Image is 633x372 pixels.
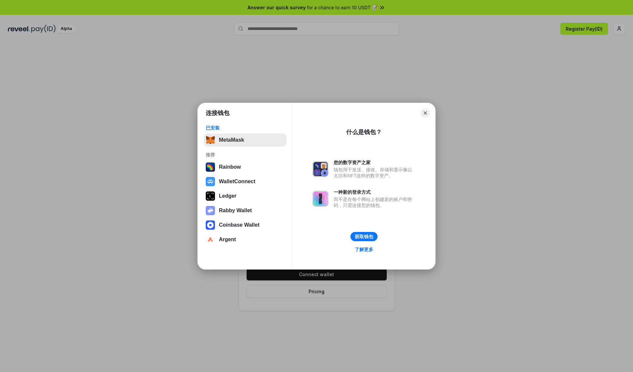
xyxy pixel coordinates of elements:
[350,232,377,241] button: 获取钱包
[204,189,286,203] button: Ledger
[219,208,252,214] div: Rabby Wallet
[334,167,415,179] div: 钱包用于发送、接收、存储和显示像以太坊和NFT这样的数字资产。
[204,204,286,217] button: Rabby Wallet
[206,135,215,145] img: svg+xml,%3Csvg%20fill%3D%22none%22%20height%3D%2233%22%20viewBox%3D%220%200%2035%2033%22%20width%...
[204,160,286,174] button: Rainbow
[313,191,328,207] img: svg+xml,%3Csvg%20xmlns%3D%22http%3A%2F%2Fwww.w3.org%2F2000%2Fsvg%22%20fill%3D%22none%22%20viewBox...
[206,206,215,215] img: svg+xml,%3Csvg%20xmlns%3D%22http%3A%2F%2Fwww.w3.org%2F2000%2Fsvg%22%20fill%3D%22none%22%20viewBox...
[206,191,215,201] img: svg+xml,%3Csvg%20xmlns%3D%22http%3A%2F%2Fwww.w3.org%2F2000%2Fsvg%22%20width%3D%2228%22%20height%3...
[351,245,377,254] a: 了解更多
[334,159,415,165] div: 您的数字资产之家
[204,218,286,232] button: Coinbase Wallet
[206,162,215,172] img: svg+xml,%3Csvg%20width%3D%22120%22%20height%3D%22120%22%20viewBox%3D%220%200%20120%20120%22%20fil...
[206,177,215,186] img: svg+xml,%3Csvg%20width%3D%2228%22%20height%3D%2228%22%20viewBox%3D%220%200%2028%2028%22%20fill%3D...
[219,193,236,199] div: Ledger
[421,108,430,118] button: Close
[204,233,286,246] button: Argent
[355,234,373,240] div: 获取钱包
[206,220,215,230] img: svg+xml,%3Csvg%20width%3D%2228%22%20height%3D%2228%22%20viewBox%3D%220%200%2028%2028%22%20fill%3D...
[206,109,229,117] h1: 连接钱包
[219,222,259,228] div: Coinbase Wallet
[206,235,215,244] img: svg+xml,%3Csvg%20width%3D%2228%22%20height%3D%2228%22%20viewBox%3D%220%200%2028%2028%22%20fill%3D...
[334,196,415,208] div: 而不是在每个网站上创建新的账户和密码，只需连接您的钱包。
[355,246,373,252] div: 了解更多
[313,161,328,177] img: svg+xml,%3Csvg%20xmlns%3D%22http%3A%2F%2Fwww.w3.org%2F2000%2Fsvg%22%20fill%3D%22none%22%20viewBox...
[204,133,286,147] button: MetaMask
[334,189,415,195] div: 一种新的登录方式
[204,175,286,188] button: WalletConnect
[219,164,241,170] div: Rainbow
[206,152,285,158] div: 推荐
[206,125,285,131] div: 已安装
[219,237,236,243] div: Argent
[219,179,256,185] div: WalletConnect
[219,137,244,143] div: MetaMask
[346,128,382,136] div: 什么是钱包？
